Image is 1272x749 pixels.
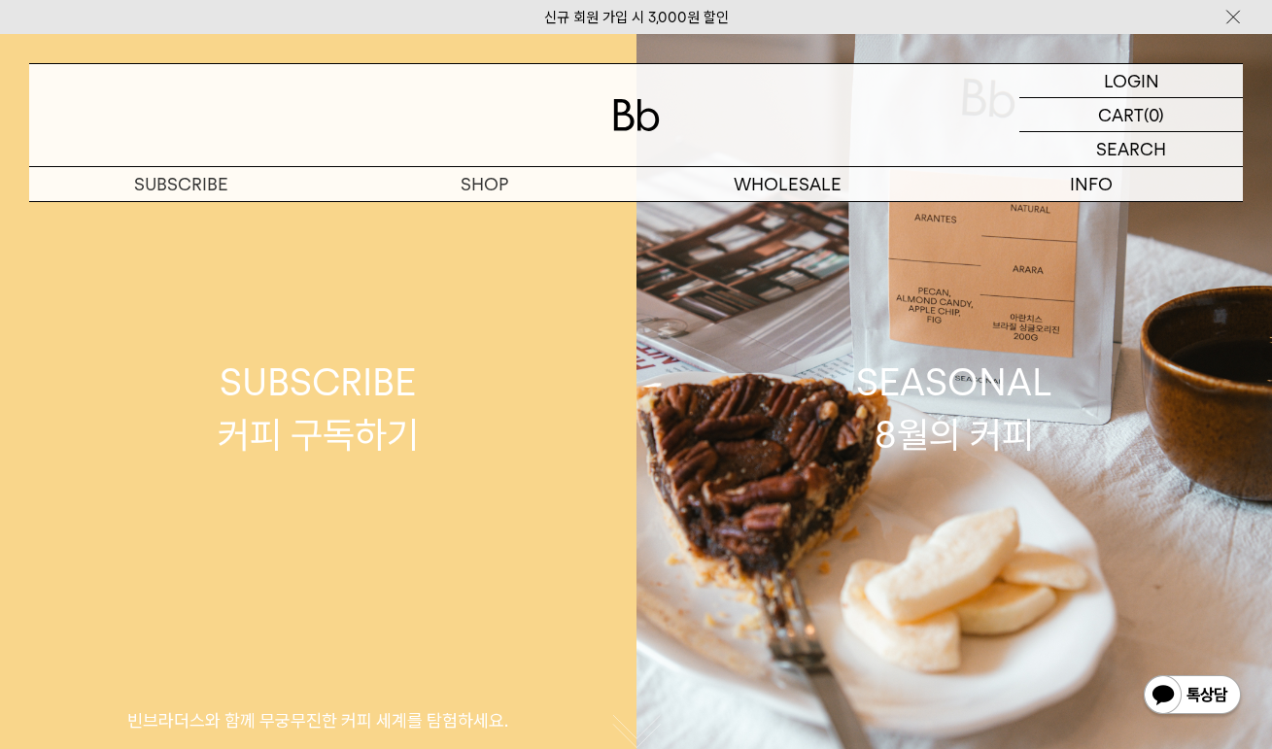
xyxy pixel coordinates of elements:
img: 로고 [613,99,660,131]
p: SEARCH [1096,132,1166,166]
p: CART [1098,98,1144,131]
p: LOGIN [1104,64,1159,97]
div: SUBSCRIBE 커피 구독하기 [218,357,419,460]
a: CART (0) [1019,98,1243,132]
p: (0) [1144,98,1164,131]
p: INFO [940,167,1243,201]
a: SHOP [332,167,636,201]
a: SUBSCRIBE [29,167,332,201]
div: SEASONAL 8월의 커피 [856,357,1052,460]
img: 카카오톡 채널 1:1 채팅 버튼 [1142,673,1243,720]
a: LOGIN [1019,64,1243,98]
p: WHOLESALE [636,167,940,201]
a: 신규 회원 가입 시 3,000원 할인 [544,9,729,26]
